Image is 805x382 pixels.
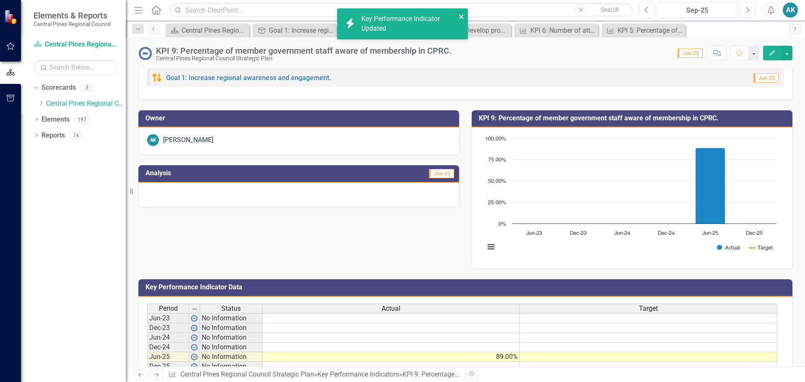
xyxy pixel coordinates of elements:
[702,231,718,236] text: Jun-25
[200,352,262,362] td: No Information
[168,25,247,36] a: Central Pines Regional Council [DATE]-[DATE] Strategic Business Plan Summary
[46,99,126,109] a: Central Pines Regional Council Strategic Plan
[191,344,197,351] img: wPkqUstsMhMTgAAAABJRU5ErkJggg==
[191,353,197,360] img: wPkqUstsMhMTgAAAABJRU5ErkJggg==
[488,157,506,163] text: 75.00%
[182,25,247,36] div: Central Pines Regional Council [DATE]-[DATE] Strategic Business Plan Summary
[74,116,90,123] div: 197
[269,25,335,36] div: Goal 1: Increase regional awareness and engagement.
[526,231,542,236] text: Jun-23
[147,134,159,146] div: AK
[530,25,596,36] div: KPI 6: Number of attendees at events and webinars.
[443,25,509,36] div: S5.1.8: Develop processes to communicate focus area activities to members.
[147,343,189,352] td: Dec-24
[200,343,262,352] td: No Information
[163,135,213,145] div: [PERSON_NAME]
[753,73,779,83] span: Jun-25
[657,3,737,18] button: Sep-25
[678,49,703,58] span: Jun-25
[156,55,452,62] div: Central Pines Regional Council Strategic Plan
[480,134,780,260] svg: Interactive chart
[200,362,262,372] td: No Information
[191,315,197,322] img: wPkqUstsMhMTgAAAABJRU5ErkJggg==
[191,325,197,331] img: wPkqUstsMhMTgAAAABJRU5ErkJggg==
[145,169,299,177] h3: Analysis
[42,115,70,125] a: Elements
[200,313,262,323] td: No Information
[147,333,189,343] td: Jun-24
[147,362,189,372] td: Dec-25
[480,134,784,260] div: Chart. Highcharts interactive chart.
[589,4,631,16] button: Search
[262,352,520,362] td: 89.00%
[168,370,459,379] div: » »
[485,136,506,142] text: 100.00%
[517,25,596,36] a: KPI 6: Number of attendees at events and webinars.
[255,25,335,36] a: Goal 1: Increase regional awareness and engagement.
[459,12,465,21] button: close
[200,333,262,343] td: No Information
[361,14,456,34] div: Key Performance Indicator Updated
[750,244,773,251] button: Show Target
[159,305,178,312] span: Period
[147,313,189,323] td: Jun-23
[42,83,76,93] a: Scorecards
[783,3,798,18] button: AK
[147,323,189,333] td: Dec-23
[485,241,497,253] button: View chart menu, Chart
[717,244,740,251] button: Show Actual
[200,323,262,333] td: No Information
[658,231,675,236] text: Dec-24
[4,9,20,25] img: ClearPoint Strategy
[382,305,400,312] span: Actual
[145,283,788,291] h3: Key Performance Indicator Data
[42,131,65,140] a: Reports
[69,132,83,139] div: 14
[34,10,111,21] span: Elements & Reports
[696,148,725,224] path: Jun-25, 89. Actual.
[488,200,506,205] text: 25.00%
[147,352,189,362] td: Jun-25
[499,221,506,227] text: 0%
[34,60,117,75] input: Search Below...
[191,334,197,341] img: wPkqUstsMhMTgAAAABJRU5ErkJggg==
[402,370,635,378] div: KPI 9: Percentage of member government staff aware of membership in CPRC.
[746,231,763,236] text: Dec-25
[170,3,633,18] input: Search ClearPoint...
[618,25,683,36] div: KPI 5: Percentage of board participation and attendance.
[34,21,111,27] small: Central Pines Regional Council
[660,5,735,16] div: Sep-25
[570,231,587,236] text: Dec-23
[317,370,399,378] a: Key Performance Indicators
[166,74,331,82] a: Goal 1: Increase regional awareness and engagement.
[221,305,241,312] span: Status
[156,46,452,55] div: KPI 9: Percentage of member government staff aware of membership in CPRC.
[145,114,455,122] h3: Owner
[614,231,630,236] text: Jun-24
[601,6,619,13] span: Search
[604,25,683,36] a: KPI 5: Percentage of board participation and attendance.
[429,169,454,178] span: Jun-25
[34,40,117,49] a: Central Pines Regional Council Strategic Plan
[639,305,658,312] span: Target
[180,370,314,378] a: Central Pines Regional Council Strategic Plan
[80,84,93,91] div: 3
[152,73,162,83] img: Behind schedule
[191,363,197,370] img: wPkqUstsMhMTgAAAABJRU5ErkJggg==
[138,47,152,60] img: No Information
[191,306,198,312] img: 8DAGhfEEPCf229AAAAAElFTkSuQmCC
[488,179,506,184] text: 50.00%
[479,114,788,122] h3: KPI 9: Percentage of member government staff aware of membership in CPRC.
